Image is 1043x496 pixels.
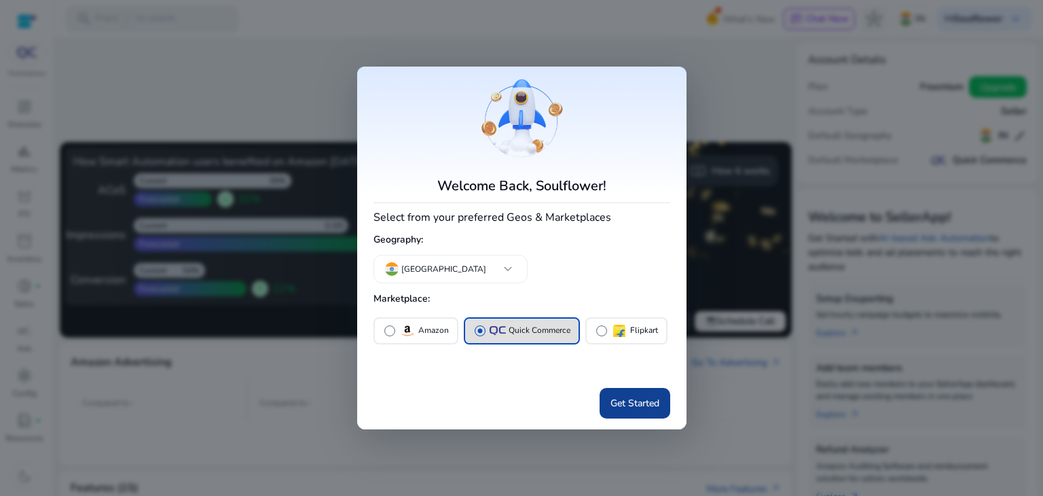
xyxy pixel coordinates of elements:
[509,323,570,338] p: Quick Commerce
[610,396,659,410] span: Get Started
[399,323,416,339] img: amazon.svg
[500,261,516,277] span: keyboard_arrow_down
[490,326,506,335] img: QC-logo.svg
[630,323,658,338] p: Flipkart
[373,288,670,311] h5: Marketplace:
[401,263,486,275] p: [GEOGRAPHIC_DATA]
[373,229,670,251] h5: Geography:
[473,324,487,338] span: radio_button_checked
[611,323,627,339] img: flipkart.svg
[418,323,449,338] p: Amazon
[600,388,670,419] button: Get Started
[595,324,608,338] span: radio_button_unchecked
[385,262,399,276] img: in.svg
[383,324,397,338] span: radio_button_unchecked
